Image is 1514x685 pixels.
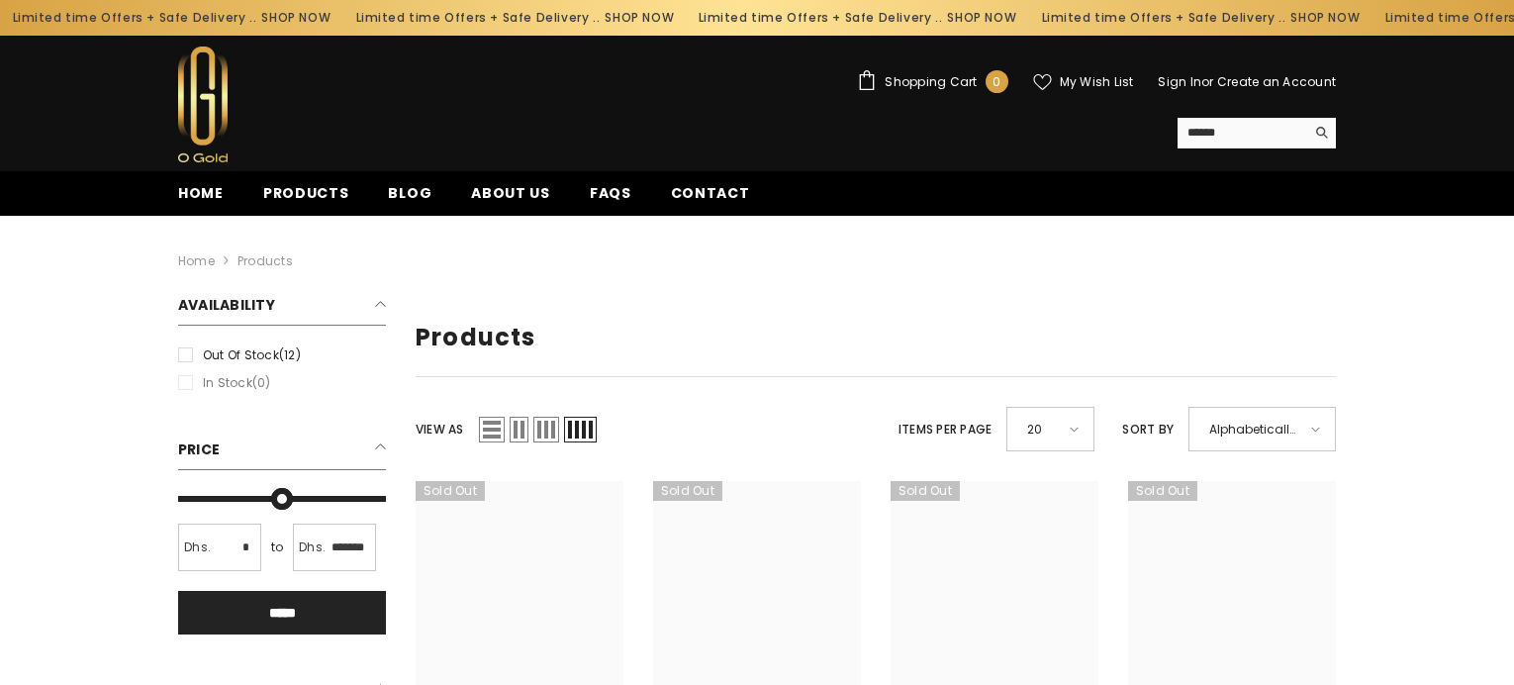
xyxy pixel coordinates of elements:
a: Home [178,250,215,272]
span: to [265,537,289,558]
span: Alphabetically, A-Z [1209,415,1297,443]
a: My Wish List [1033,73,1134,91]
div: Alphabetically, A-Z [1188,407,1336,451]
span: or [1201,73,1213,90]
span: Blog [388,183,431,203]
a: SHOP NOW [945,7,1014,29]
a: SHOP NOW [259,7,329,29]
span: FAQs [590,183,631,203]
span: (12) [279,346,301,363]
span: Sold out [416,481,485,501]
a: Sign In [1158,73,1201,90]
span: Grid 4 [564,417,597,442]
button: Search [1305,118,1336,147]
span: Dhs. [299,537,326,558]
a: Create an Account [1217,73,1336,90]
span: Sold out [653,481,722,501]
span: List [479,417,505,442]
a: FAQs [570,182,651,216]
span: About us [471,183,550,203]
summary: Search [1178,118,1336,148]
span: Sold out [891,481,960,501]
div: Limited time Offers + Safe Delivery .. [340,2,684,34]
a: About us [451,182,570,216]
span: Home [178,183,224,203]
label: Out of stock [178,344,386,366]
span: Contact [671,183,750,203]
span: My Wish List [1060,76,1134,88]
span: Sold out [1128,481,1197,501]
a: Blog [368,182,451,216]
span: Availability [178,295,275,315]
label: View as [416,419,464,440]
span: Grid 3 [533,417,559,442]
span: Dhs. [184,537,211,558]
span: Grid 2 [510,417,528,442]
h1: Products [416,324,1336,352]
div: Limited time Offers + Safe Delivery .. [684,2,1027,34]
span: Products [263,183,349,203]
a: Products [237,252,293,269]
span: Shopping Cart [885,76,977,88]
nav: breadcrumbs [178,216,1336,279]
div: 20 [1006,407,1094,451]
div: Limited time Offers + Safe Delivery .. [1027,2,1371,34]
label: Sort by [1122,419,1174,440]
a: Products [243,182,369,216]
span: 0 [993,71,1000,93]
a: SHOP NOW [603,7,672,29]
a: Contact [651,182,770,216]
img: Ogold Shop [178,47,228,162]
span: Price [178,440,220,459]
a: Home [158,182,243,216]
a: Shopping Cart [857,70,1007,93]
a: SHOP NOW [1288,7,1358,29]
label: Items per page [899,419,992,440]
span: 20 [1027,415,1056,443]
